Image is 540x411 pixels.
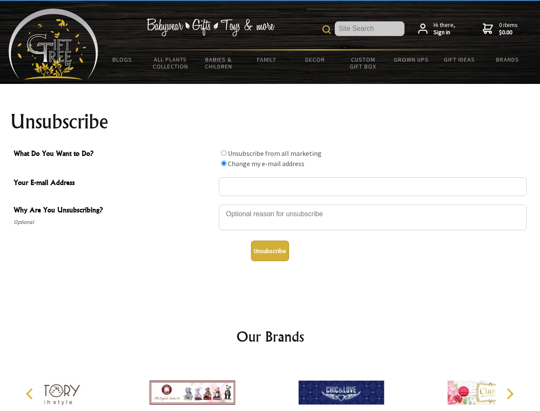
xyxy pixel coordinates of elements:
img: product search [322,25,331,34]
a: Brands [484,51,532,68]
input: What Do You Want to Do? [221,150,227,156]
h1: Unsubscribe [10,111,530,132]
textarea: Why Are You Unsubscribing? [219,205,527,230]
span: What Do You Want to Do? [14,148,215,161]
strong: $0.00 [499,29,518,36]
a: Grown Ups [387,51,435,68]
label: Unsubscribe from all marketing [228,149,322,158]
span: Your E-mail Address [14,177,215,190]
span: Optional [14,217,215,227]
strong: Sign in [434,29,455,36]
img: Babyware - Gifts - Toys and more... [9,9,98,80]
a: All Plants Collection [147,51,195,75]
button: Unsubscribe [251,241,289,261]
img: Babywear - Gifts - Toys & more [146,18,274,36]
input: Your E-mail Address [219,177,527,196]
span: Why Are You Unsubscribing? [14,205,215,217]
label: Change my e-mail address [228,159,304,168]
span: Hi there, [434,21,455,36]
button: Previous [21,384,40,403]
a: Custom Gift Box [339,51,387,75]
h2: Our Brands [17,326,523,347]
a: Babies & Children [195,51,243,75]
a: Family [243,51,291,68]
input: Site Search [335,21,404,36]
a: BLOGS [98,51,147,68]
a: 0 items$0.00 [483,21,518,36]
a: Gift Ideas [435,51,484,68]
input: What Do You Want to Do? [221,161,227,166]
a: Hi there,Sign in [418,21,455,36]
button: Next [500,384,519,403]
a: Decor [291,51,339,68]
span: 0 items [499,21,518,36]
